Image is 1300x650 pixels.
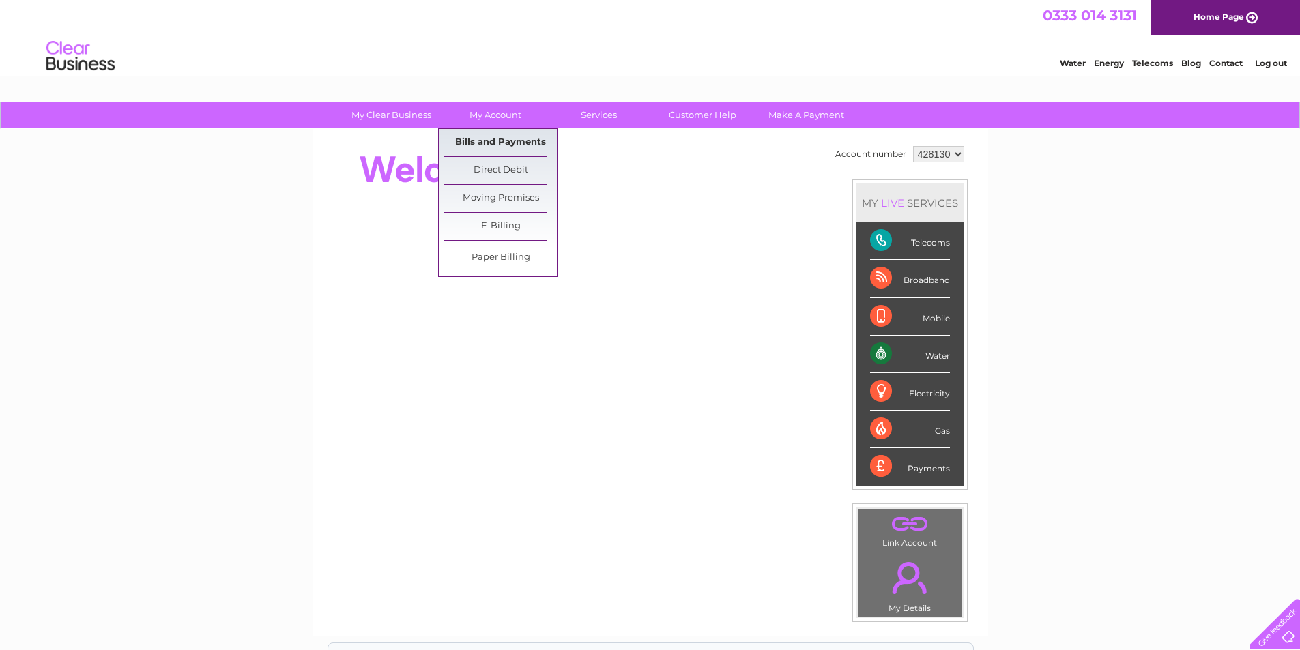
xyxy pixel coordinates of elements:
[878,196,907,209] div: LIVE
[1043,7,1137,24] a: 0333 014 3131
[444,185,557,212] a: Moving Premises
[439,102,551,128] a: My Account
[861,512,959,536] a: .
[646,102,759,128] a: Customer Help
[1060,58,1086,68] a: Water
[1132,58,1173,68] a: Telecoms
[444,244,557,271] a: Paper Billing
[444,213,557,240] a: E-Billing
[1255,58,1287,68] a: Log out
[856,183,964,222] div: MY SERVICES
[857,508,963,551] td: Link Account
[46,35,115,77] img: logo.png
[1094,58,1124,68] a: Energy
[832,143,910,166] td: Account number
[857,550,963,617] td: My Details
[870,260,950,297] div: Broadband
[870,448,950,485] div: Payments
[870,373,950,411] div: Electricity
[870,411,950,448] div: Gas
[870,336,950,373] div: Water
[861,554,959,602] a: .
[1209,58,1243,68] a: Contact
[444,129,557,156] a: Bills and Payments
[1181,58,1201,68] a: Blog
[335,102,448,128] a: My Clear Business
[328,8,973,66] div: Clear Business is a trading name of Verastar Limited (registered in [GEOGRAPHIC_DATA] No. 3667643...
[444,157,557,184] a: Direct Debit
[543,102,655,128] a: Services
[750,102,863,128] a: Make A Payment
[870,222,950,260] div: Telecoms
[870,298,950,336] div: Mobile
